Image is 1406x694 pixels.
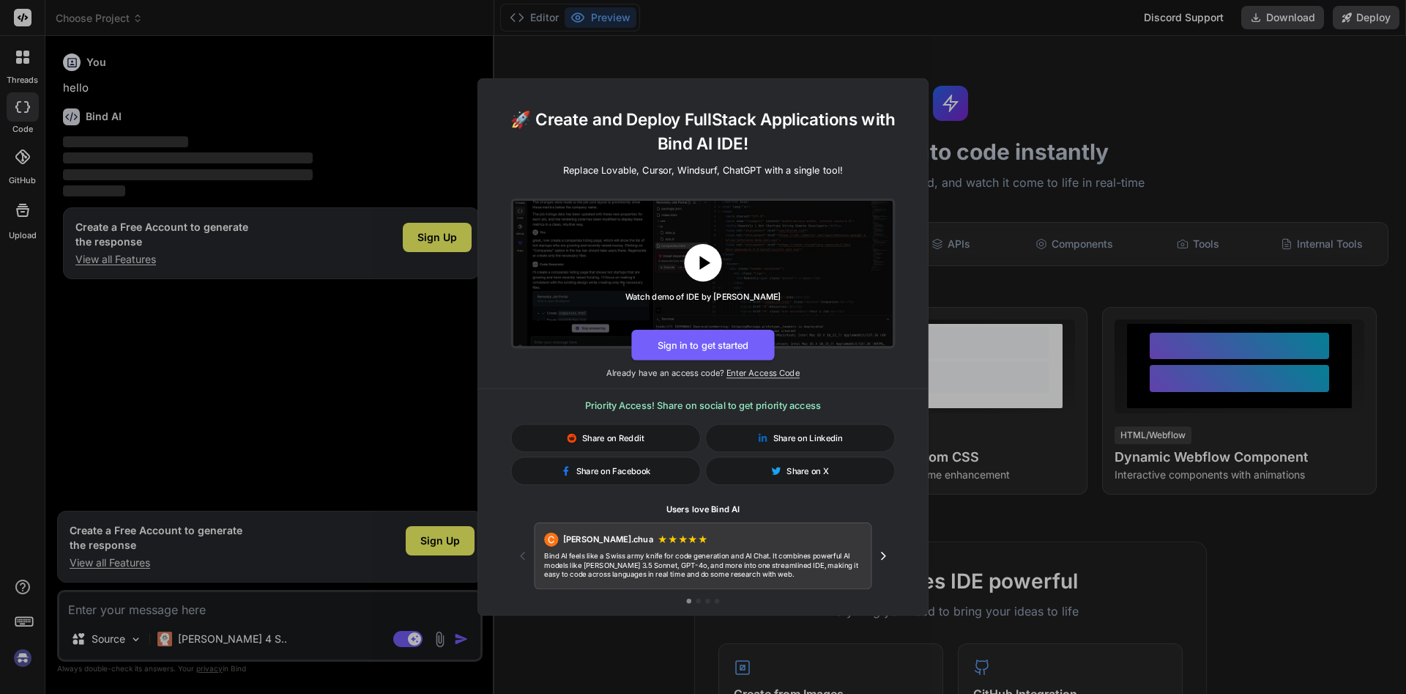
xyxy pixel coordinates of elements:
[563,163,843,177] p: Replace Lovable, Cursor, Windsurf, ChatGPT with a single tool!
[715,599,719,603] button: Go to testimonial 4
[563,534,653,545] span: [PERSON_NAME].chua
[688,533,698,547] span: ★
[478,367,928,379] p: Already have an access code?
[631,330,774,361] button: Sign in to get started
[511,399,896,413] h3: Priority Access! Share on social to get priority access
[511,504,896,516] h1: Users love Bind AI
[496,107,909,156] h1: 🚀 Create and Deploy FullStack Applications with Bind AI IDE!
[576,465,651,477] span: Share on Facebook
[544,551,862,579] p: Bind AI feels like a Swiss army knife for code generation and AI Chat. It combines powerful AI mo...
[786,465,829,477] span: Share on X
[871,545,895,568] button: Next testimonial
[511,545,535,568] button: Previous testimonial
[696,599,700,603] button: Go to testimonial 2
[705,599,710,603] button: Go to testimonial 3
[773,432,843,444] span: Share on Linkedin
[625,291,781,303] div: Watch demo of IDE by [PERSON_NAME]
[582,432,644,444] span: Share on Reddit
[678,533,688,547] span: ★
[698,533,708,547] span: ★
[687,599,691,603] button: Go to testimonial 1
[544,533,558,547] div: C
[726,368,800,378] span: Enter Access Code
[658,533,668,547] span: ★
[668,533,678,547] span: ★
